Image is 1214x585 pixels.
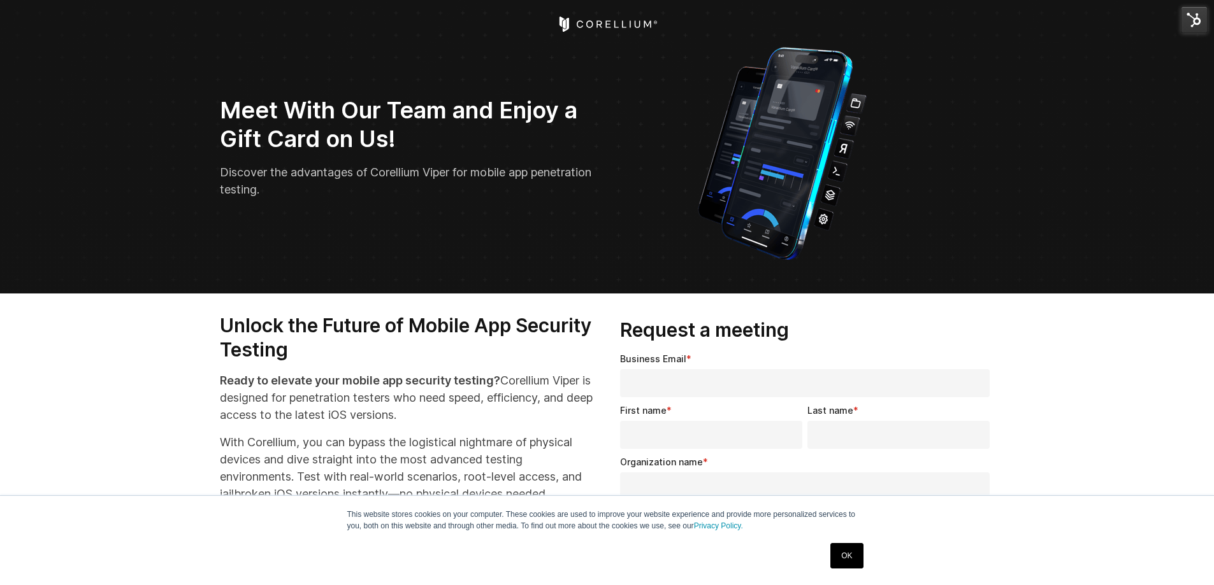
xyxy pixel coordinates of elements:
p: Corellium Viper is designed for penetration testers who need speed, efficiency, and deep access t... [220,372,595,423]
a: Privacy Policy. [694,521,743,530]
h2: Meet With Our Team and Enjoy a Gift Card on Us! [220,96,598,153]
h3: Unlock the Future of Mobile App Security Testing [220,314,595,362]
span: Last name [807,405,853,416]
span: Organization name [620,456,703,467]
span: Discover the advantages of Corellium Viper for mobile app penetration testing. [220,166,591,196]
img: HubSpot Tools Menu Toggle [1181,6,1208,33]
a: OK [830,543,863,568]
h3: Request a meeting [620,318,995,342]
strong: Ready to elevate your mobile app security testing? [220,374,500,387]
p: With Corellium, you can bypass the logistical nightmare of physical devices and dive straight int... [220,433,595,502]
span: Business Email [620,353,686,364]
p: This website stores cookies on your computer. These cookies are used to improve your website expe... [347,509,867,532]
a: Corellium Home [556,17,658,32]
span: First name [620,405,667,416]
img: Corellium_VIPER_Hero_1_1x [686,41,878,263]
